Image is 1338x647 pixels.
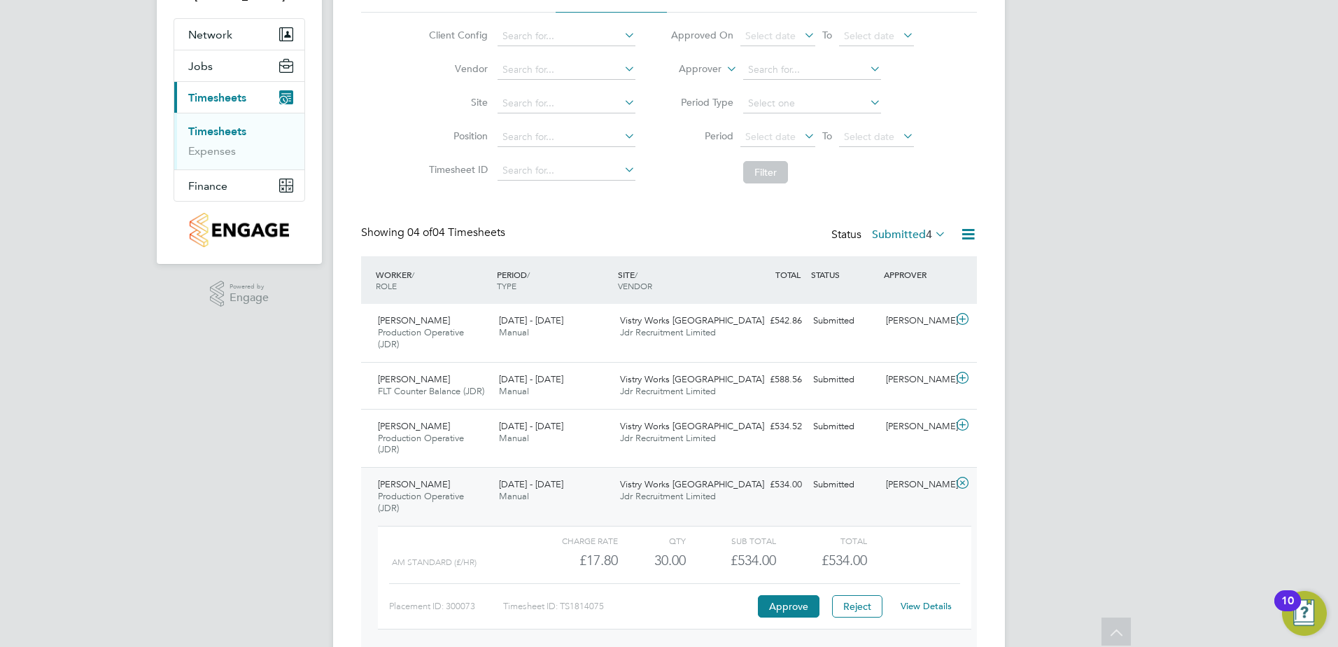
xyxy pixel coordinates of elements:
[745,130,796,143] span: Select date
[188,60,213,73] span: Jobs
[498,60,635,80] input: Search for...
[635,269,638,280] span: /
[527,269,530,280] span: /
[670,29,733,41] label: Approved On
[499,432,529,444] span: Manual
[776,532,866,549] div: Total
[775,269,801,280] span: TOTAL
[188,179,227,193] span: Finance
[188,125,246,138] a: Timesheets
[361,225,508,240] div: Showing
[735,415,808,438] div: £534.52
[735,473,808,496] div: £534.00
[735,309,808,333] div: £542.86
[743,60,881,80] input: Search for...
[818,127,836,145] span: To
[844,130,894,143] span: Select date
[832,595,882,618] button: Reject
[411,269,414,280] span: /
[686,549,776,572] div: £534.00
[499,478,563,490] span: [DATE] - [DATE]
[499,420,563,432] span: [DATE] - [DATE]
[808,368,880,391] div: Submitted
[743,94,881,113] input: Select one
[230,292,269,304] span: Engage
[618,280,652,291] span: VENDOR
[618,532,686,549] div: QTY
[378,373,450,385] span: [PERSON_NAME]
[808,262,880,287] div: STATUS
[670,130,733,142] label: Period
[831,225,949,245] div: Status
[503,595,754,618] div: Timesheet ID: TS1814075
[818,26,836,44] span: To
[425,62,488,75] label: Vendor
[528,549,618,572] div: £17.80
[498,161,635,181] input: Search for...
[174,170,304,201] button: Finance
[174,50,304,81] button: Jobs
[822,552,867,569] span: £534.00
[188,28,232,41] span: Network
[378,490,464,514] span: Production Operative (JDR)
[620,385,716,397] span: Jdr Recruitment Limited
[425,96,488,109] label: Site
[425,163,488,176] label: Timesheet ID
[499,373,563,385] span: [DATE] - [DATE]
[620,490,716,502] span: Jdr Recruitment Limited
[372,262,493,298] div: WORKER
[872,228,946,242] label: Submitted
[1281,601,1294,619] div: 10
[735,368,808,391] div: £588.56
[618,549,686,572] div: 30.00
[497,280,516,291] span: TYPE
[425,29,488,41] label: Client Config
[620,478,764,490] span: Vistry Works [GEOGRAPHIC_DATA]
[392,557,477,567] span: AM Standard (£/HR)
[880,415,953,438] div: [PERSON_NAME]
[493,262,614,298] div: PERIOD
[808,309,880,333] div: Submitted
[620,314,764,326] span: Vistry Works [GEOGRAPHIC_DATA]
[378,314,450,326] span: [PERSON_NAME]
[498,94,635,113] input: Search for...
[378,432,464,456] span: Production Operative (JDR)
[844,29,894,42] span: Select date
[188,91,246,104] span: Timesheets
[499,385,529,397] span: Manual
[378,326,464,350] span: Production Operative (JDR)
[880,368,953,391] div: [PERSON_NAME]
[670,96,733,109] label: Period Type
[620,326,716,338] span: Jdr Recruitment Limited
[174,19,304,50] button: Network
[174,113,304,169] div: Timesheets
[499,326,529,338] span: Manual
[378,385,484,397] span: FLT Counter Balance (JDR)
[758,595,819,618] button: Approve
[901,600,952,612] a: View Details
[1282,591,1327,636] button: Open Resource Center, 10 new notifications
[378,420,450,432] span: [PERSON_NAME]
[376,280,397,291] span: ROLE
[743,161,788,183] button: Filter
[499,490,529,502] span: Manual
[378,478,450,490] span: [PERSON_NAME]
[880,262,953,287] div: APPROVER
[620,432,716,444] span: Jdr Recruitment Limited
[188,144,236,158] a: Expenses
[174,213,305,247] a: Go to home page
[230,281,269,293] span: Powered by
[745,29,796,42] span: Select date
[407,225,432,239] span: 04 of
[425,130,488,142] label: Position
[880,309,953,333] div: [PERSON_NAME]
[389,595,503,618] div: Placement ID: 300073
[498,27,635,46] input: Search for...
[880,473,953,496] div: [PERSON_NAME]
[808,473,880,496] div: Submitted
[686,532,776,549] div: Sub Total
[210,281,269,307] a: Powered byEngage
[614,262,735,298] div: SITE
[659,62,721,76] label: Approver
[620,420,764,432] span: Vistry Works [GEOGRAPHIC_DATA]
